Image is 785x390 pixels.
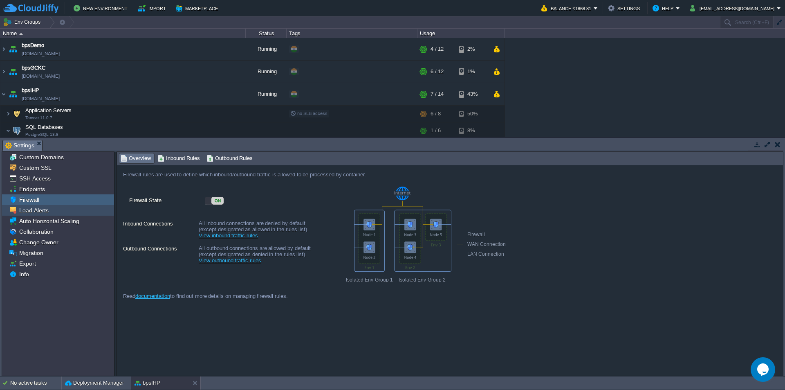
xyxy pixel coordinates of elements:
button: Settings [608,3,642,13]
a: bpsIHP [22,86,39,95]
a: Collaboration [18,228,55,235]
a: Export [18,260,37,267]
a: Info [18,271,30,278]
div: Status [246,29,286,38]
label: Inbound Connections [123,219,198,235]
img: AMDAwAAAACH5BAEAAAAALAAAAAABAAEAAAICRAEAOw== [7,38,19,60]
iframe: chat widget [751,357,777,382]
span: Settings [5,140,34,151]
div: All outbound connections are allowed by default (except designated as denied in the rules list). [199,244,321,268]
div: Usage [418,29,504,38]
a: documentation [135,293,170,299]
img: AMDAwAAAACH5BAEAAAAALAAAAAABAAEAAAICRAEAOw== [19,33,23,35]
div: Firewall [457,230,516,240]
a: Change Owner [18,239,60,246]
div: LAN Connection [457,250,516,259]
div: Running [246,83,287,105]
div: Tags [287,29,417,38]
span: Inbound Rules [158,154,200,163]
img: AMDAwAAAACH5BAEAAAAALAAAAAABAAEAAAICRAEAOw== [7,61,19,83]
div: WAN Connection [457,240,516,250]
a: bpsDemo [22,41,44,50]
button: Deployment Manager [65,379,124,387]
div: 43% [459,83,486,105]
a: Firewall [18,196,40,203]
a: [DOMAIN_NAME] [22,72,60,80]
label: Outbound Connections [123,244,198,260]
div: 7 / 14 [431,83,444,105]
span: no SLB access [290,111,327,116]
span: Isolated Env Group 1 [334,277,393,283]
img: AMDAwAAAACH5BAEAAAAALAAAAAABAAEAAAICRAEAOw== [6,106,11,122]
img: AMDAwAAAACH5BAEAAAAALAAAAAABAAEAAAICRAEAOw== [7,83,19,105]
div: 4 / 12 [431,38,444,60]
div: No active tasks [10,376,61,390]
a: Migration [18,249,45,257]
button: Marketplace [176,3,220,13]
img: AMDAwAAAACH5BAEAAAAALAAAAAABAAEAAAICRAEAOw== [0,38,7,60]
button: Help [653,3,676,13]
a: Custom Domains [18,153,65,161]
a: SSH Access [18,175,52,182]
span: PostgreSQL 13.8 [25,132,58,137]
a: Custom SSL [18,164,53,171]
img: AMDAwAAAACH5BAEAAAAALAAAAAABAAEAAAICRAEAOw== [11,106,22,122]
div: 6 / 12 [431,61,444,83]
div: 2% [459,38,486,60]
img: CloudJiffy [3,3,58,14]
button: New Environment [74,3,130,13]
a: Load Alerts [18,207,50,214]
div: 6 / 8 [431,106,441,122]
button: Env Groups [3,16,43,28]
a: Auto Horizontal Scaling [18,217,81,225]
span: Application Servers [25,107,73,114]
img: AMDAwAAAACH5BAEAAAAALAAAAAABAAEAAAICRAEAOw== [0,83,7,105]
div: Name [1,29,245,38]
button: Import [138,3,168,13]
span: SQL Databases [25,124,64,131]
div: 50% [459,106,486,122]
button: bpsIHP [135,379,160,387]
div: Read to find out more details on managing firewall rules. [117,285,507,307]
div: Firewall rules are used to define which inbound/outbound traffic is allowed to be processed by co... [117,165,507,184]
div: 1 / 6 [431,122,441,139]
a: View inbound traffic rules [199,232,258,239]
a: Application ServersTomcat 11.0.7 [25,107,73,113]
a: [DOMAIN_NAME] [22,50,60,58]
div: Running [246,38,287,60]
a: bpsGCKC [22,64,45,72]
img: AMDAwAAAACH5BAEAAAAALAAAAAABAAEAAAICRAEAOw== [11,122,22,139]
button: [EMAIL_ADDRESS][DOMAIN_NAME] [690,3,777,13]
label: Firewall State [129,196,204,212]
div: ON [211,197,224,205]
img: AMDAwAAAACH5BAEAAAAALAAAAAABAAEAAAICRAEAOw== [0,61,7,83]
div: 1% [459,61,486,83]
a: View outbound traffic rules [199,257,261,264]
span: Outbound Rules [207,154,253,163]
span: Overview [121,154,151,163]
span: Tomcat 11.0.7 [25,115,52,120]
div: Running [246,61,287,83]
button: Balance ₹1868.81 [541,3,594,13]
img: AMDAwAAAACH5BAEAAAAALAAAAAABAAEAAAICRAEAOw== [6,122,11,139]
a: SQL DatabasesPostgreSQL 13.8 [25,124,64,130]
span: Isolated Env Group 2 [393,277,446,283]
a: [DOMAIN_NAME] [22,95,60,103]
div: 8% [459,122,486,139]
div: All inbound connections are denied by default (except designated as allowed in the rules list). [199,219,321,243]
a: Endpoints [18,185,46,193]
